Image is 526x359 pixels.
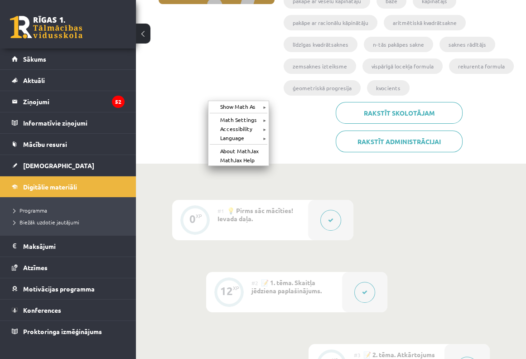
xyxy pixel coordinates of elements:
div: Language [209,133,268,142]
div: MathJax Help [209,155,268,165]
div: Accessibility [209,124,268,133]
div: Show Math As [209,102,268,111]
div: About MathJax [209,146,268,155]
span: ► [263,103,267,110]
span: ► [263,134,267,141]
div: Math Settings [209,115,268,124]
span: ► [263,116,267,123]
span: ► [263,125,267,132]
